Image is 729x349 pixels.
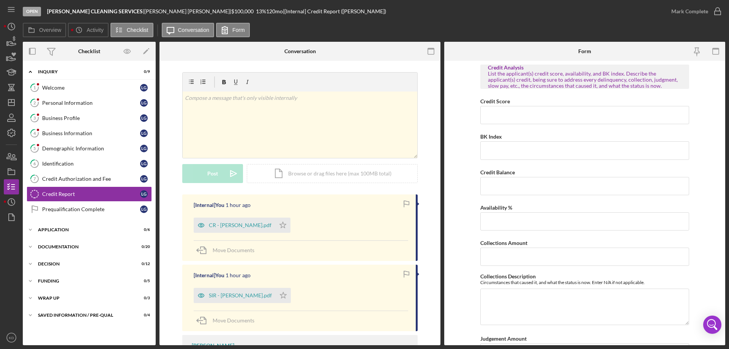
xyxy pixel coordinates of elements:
[140,145,148,152] div: L G
[194,218,290,233] button: CR - [PERSON_NAME].pdf
[192,343,234,349] div: [PERSON_NAME]
[488,65,682,71] div: Credit Analysis
[232,27,245,33] label: Form
[136,69,150,74] div: 0 / 9
[38,227,131,232] div: Application
[42,85,140,91] div: Welcome
[284,48,316,54] div: Conversation
[38,245,131,249] div: Documentation
[480,204,512,211] label: Availability %
[136,313,150,317] div: 0 / 4
[140,114,148,122] div: L G
[136,296,150,300] div: 0 / 3
[27,111,152,126] a: 3Business ProfileLG
[209,222,271,228] div: CR - [PERSON_NAME].pdf
[33,131,36,136] tspan: 4
[283,8,386,14] div: | [Internal] Credit Report ([PERSON_NAME])
[42,161,140,167] div: Identification
[23,23,66,37] button: Overview
[27,141,152,156] a: 5Demographic InformationLG
[27,171,152,186] a: 7Credit Authorization and FeeLG
[33,161,36,166] tspan: 6
[27,156,152,171] a: 6IdentificationLG
[140,84,148,92] div: L G
[194,288,291,303] button: SIR - [PERSON_NAME].pdf
[162,23,215,37] button: Conversation
[216,23,250,37] button: Form
[207,164,218,183] div: Post
[33,146,36,151] tspan: 5
[256,8,266,14] div: 13 %
[213,317,254,324] span: Move Documents
[38,279,131,283] div: Funding
[39,27,61,33] label: Overview
[27,80,152,95] a: 1WelcomeLG
[38,262,131,266] div: Decision
[664,4,725,19] button: Mark Complete
[182,164,243,183] button: Post
[194,241,262,260] button: Move Documents
[42,130,140,136] div: Business Information
[488,71,682,89] div: List the applicant(s) credit score, availability, and BK index. Describe the applicant(s) credit,...
[42,206,140,212] div: Prequalification Complete
[127,27,148,33] label: Checklist
[578,48,591,54] div: Form
[480,133,502,140] label: BK Index
[23,7,41,16] div: Open
[110,23,153,37] button: Checklist
[136,245,150,249] div: 0 / 20
[226,202,251,208] time: 2025-09-10 18:16
[33,115,36,120] tspan: 3
[27,202,152,217] a: Prequalification CompleteLG
[27,186,152,202] a: Credit ReportLG
[27,126,152,141] a: 4Business InformationLG
[136,227,150,232] div: 0 / 6
[140,160,148,167] div: L G
[480,169,515,175] label: Credit Balance
[42,176,140,182] div: Credit Authorization and Fee
[140,175,148,183] div: L G
[140,99,148,107] div: L G
[144,8,231,14] div: [PERSON_NAME] [PERSON_NAME] |
[136,279,150,283] div: 0 / 5
[266,8,283,14] div: 120 mo
[42,115,140,121] div: Business Profile
[47,8,143,14] b: [PERSON_NAME] CLEANING SERVICES
[703,316,721,334] div: Open Intercom Messenger
[140,190,148,198] div: L G
[140,129,148,137] div: L G
[42,191,140,197] div: Credit Report
[38,313,131,317] div: Saved Information / Pre-Qual
[47,8,144,14] div: |
[213,247,254,253] span: Move Documents
[33,176,36,181] tspan: 7
[480,240,527,246] label: Collections Amount
[178,27,210,33] label: Conversation
[480,98,510,104] label: Credit Score
[33,85,36,90] tspan: 1
[480,335,527,342] label: Judgement Amount
[68,23,108,37] button: Activity
[38,69,131,74] div: Inquiry
[4,330,19,345] button: KD
[480,273,536,280] label: Collections Description
[87,27,103,33] label: Activity
[42,100,140,106] div: Personal Information
[136,262,150,266] div: 0 / 12
[226,272,251,278] time: 2025-09-10 18:16
[38,296,131,300] div: Wrap up
[78,48,100,54] div: Checklist
[231,8,254,14] span: $100,000
[480,280,689,285] div: Circumstances that caused it, and what the status is now. Enter N/A if not applicable.
[209,292,272,298] div: SIR - [PERSON_NAME].pdf
[194,311,262,330] button: Move Documents
[27,95,152,111] a: 2Personal InformationLG
[194,202,224,208] div: [Internal] You
[671,4,708,19] div: Mark Complete
[9,336,14,340] text: KD
[42,145,140,152] div: Demographic Information
[194,272,224,278] div: [Internal] You
[140,205,148,213] div: L G
[33,100,36,105] tspan: 2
